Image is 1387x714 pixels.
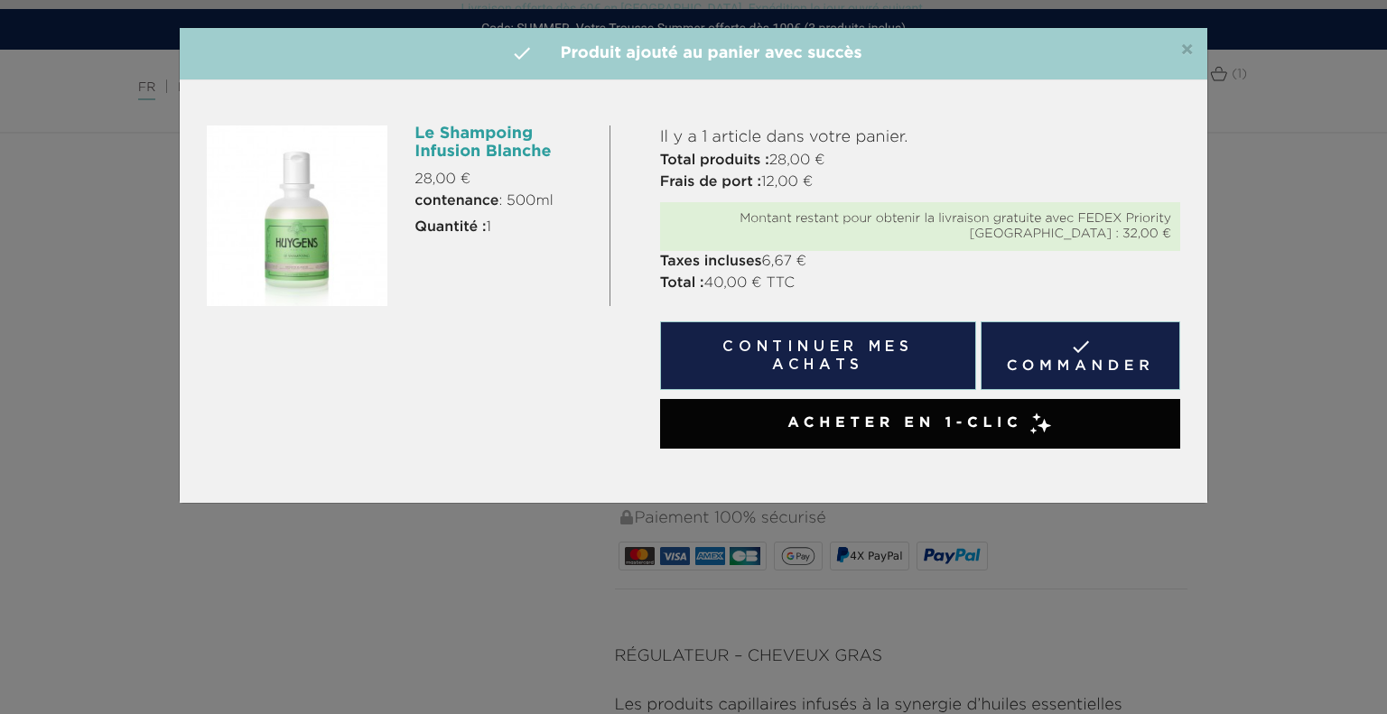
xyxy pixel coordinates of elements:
strong: Frais de port : [660,175,761,190]
strong: contenance [414,194,498,209]
strong: Total : [660,276,704,291]
p: 28,00 € [660,150,1180,172]
h6: Le Shampoing Infusion Blanche [414,125,595,162]
span: : 500ml [414,190,553,212]
i:  [511,42,533,64]
p: 12,00 € [660,172,1180,193]
p: 40,00 € TTC [660,273,1180,294]
span: × [1180,40,1194,61]
p: Il y a 1 article dans votre panier. [660,125,1180,150]
strong: Quantité : [414,220,486,235]
button: Continuer mes achats [660,321,976,390]
a: Commander [981,321,1180,390]
p: 28,00 € [414,169,595,190]
h4: Produit ajouté au panier avec succès [193,42,1194,66]
strong: Taxes incluses [660,255,762,269]
div: Montant restant pour obtenir la livraison gratuite avec FEDEX Priority [GEOGRAPHIC_DATA] : 32,00 € [669,211,1171,242]
strong: Total produits : [660,153,769,168]
img: Le Shampoing Infusion Blanche 250ml [207,125,387,306]
p: 6,67 € [660,251,1180,273]
button: Close [1180,40,1194,61]
p: 1 [414,217,595,238]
